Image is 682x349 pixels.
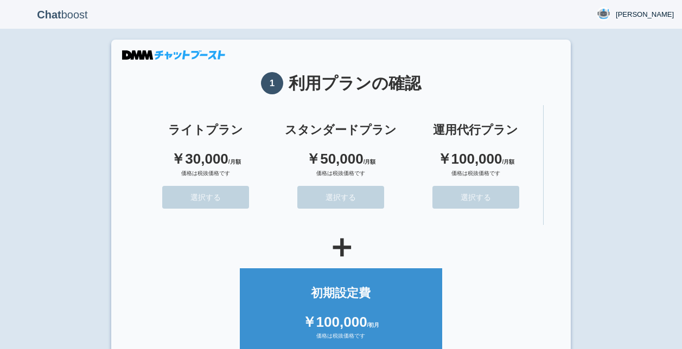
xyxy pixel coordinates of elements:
img: DMMチャットブースト [122,50,225,60]
button: 選択する [162,186,249,209]
button: 選択する [432,186,519,209]
div: 初期設定費 [251,285,431,301]
div: 価格は税抜価格です [284,170,398,186]
span: 1 [261,72,283,94]
div: ￥100,000 [419,149,532,169]
span: [PERSON_NAME] [616,9,674,20]
h1: 利用プランの確認 [138,72,544,94]
div: 価格は税抜価格です [251,332,431,348]
div: 運用代行プラン [419,121,532,138]
button: 選択する [297,186,384,209]
div: スタンダードプラン [284,121,398,138]
img: User Image [597,7,610,21]
div: ライトプラン [149,121,263,138]
div: ￥100,000 [251,312,431,332]
span: /月額 [364,159,376,165]
div: ￥50,000 [284,149,398,169]
div: ￥30,000 [149,149,263,169]
div: 価格は税抜価格です [149,170,263,186]
b: Chat [37,9,61,21]
div: ＋ [138,230,544,263]
span: /月額 [228,159,241,165]
span: /初月 [367,322,380,328]
span: /月額 [502,159,514,165]
div: 価格は税抜価格です [419,170,532,186]
p: boost [8,1,117,28]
